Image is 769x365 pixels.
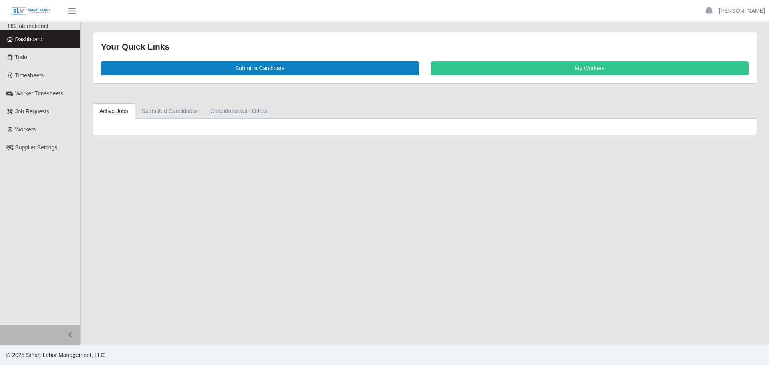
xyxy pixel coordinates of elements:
span: Worker Timesheets [15,90,63,97]
a: My Workers [431,61,749,75]
a: [PERSON_NAME] [719,7,765,15]
a: Submit a Candidate [101,61,419,75]
span: © 2025 Smart Labor Management, LLC [6,352,105,358]
a: Active Jobs [93,103,135,119]
img: SLM Logo [11,7,51,16]
a: Submitted Candidates [135,103,204,119]
span: Dashboard [15,36,43,42]
span: Workers [15,126,36,133]
span: Timesheets [15,72,44,79]
span: Job Requests [15,108,50,115]
span: HS International [8,23,48,29]
a: Candidates with Offers [203,103,274,119]
span: Supplier Settings [15,144,58,151]
span: Todo [15,54,27,60]
div: Your Quick Links [101,40,749,53]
